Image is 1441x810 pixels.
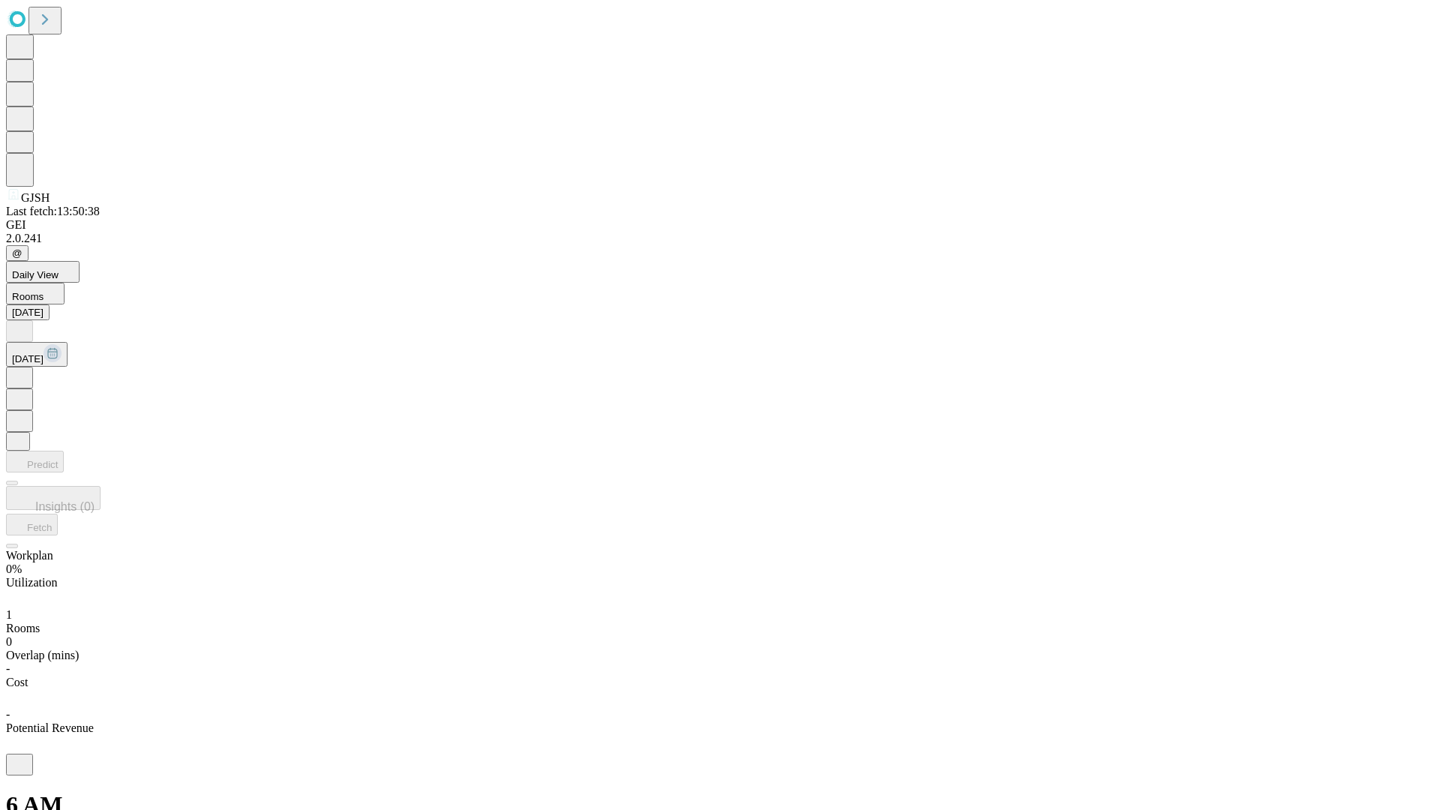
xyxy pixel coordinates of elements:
button: Fetch [6,514,58,535]
div: GEI [6,218,1435,232]
span: - [6,708,10,721]
div: 2.0.241 [6,232,1435,245]
span: @ [12,247,23,259]
span: Utilization [6,576,57,589]
span: 0% [6,562,22,575]
span: Cost [6,676,28,688]
span: Overlap (mins) [6,649,79,661]
button: @ [6,245,29,261]
span: Last fetch: 13:50:38 [6,205,100,217]
span: Daily View [12,269,59,280]
button: Predict [6,451,64,472]
span: 0 [6,635,12,648]
span: Rooms [6,622,40,634]
span: Rooms [12,291,44,302]
button: [DATE] [6,342,68,367]
span: Workplan [6,549,53,562]
span: [DATE] [12,353,44,364]
span: GJSH [21,191,50,204]
span: - [6,662,10,675]
span: Potential Revenue [6,721,94,734]
span: 1 [6,608,12,621]
button: [DATE] [6,304,50,320]
button: Daily View [6,261,80,283]
button: Insights (0) [6,486,101,510]
span: Insights (0) [35,500,95,513]
button: Rooms [6,283,65,304]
